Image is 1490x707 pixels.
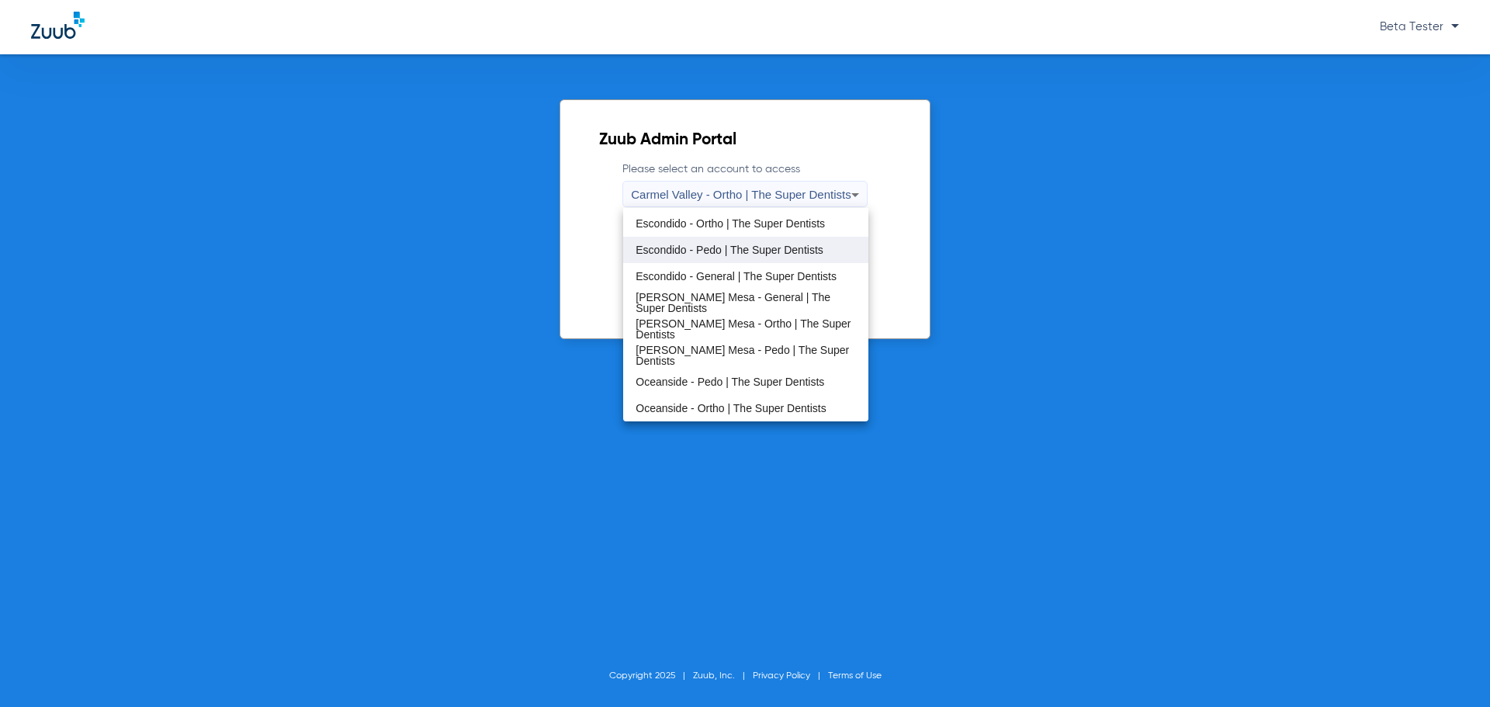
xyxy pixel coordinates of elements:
[636,244,823,255] span: Escondido - Pedo | The Super Dentists
[636,318,855,340] span: [PERSON_NAME] Mesa - Ortho | The Super Dentists
[636,218,825,229] span: Escondido - Ortho | The Super Dentists
[636,271,837,282] span: Escondido - General | The Super Dentists
[636,403,826,414] span: Oceanside - Ortho | The Super Dentists
[636,345,855,366] span: [PERSON_NAME] Mesa - Pedo | The Super Dentists
[636,292,855,314] span: [PERSON_NAME] Mesa - General | The Super Dentists
[636,376,824,387] span: Oceanside - Pedo | The Super Dentists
